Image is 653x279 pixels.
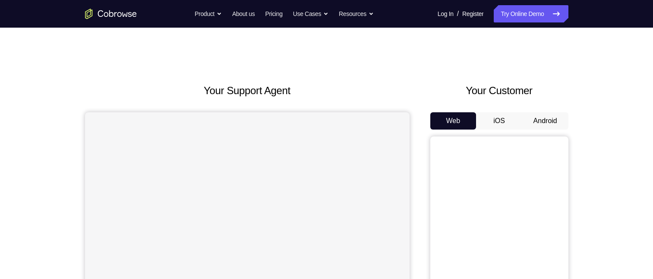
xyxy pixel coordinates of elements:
h2: Your Customer [430,83,568,98]
button: Resources [339,5,374,22]
h2: Your Support Agent [85,83,410,98]
a: Register [462,5,483,22]
a: About us [232,5,255,22]
button: Android [522,112,568,130]
button: Product [195,5,222,22]
a: Pricing [265,5,282,22]
button: Web [430,112,476,130]
a: Log In [438,5,454,22]
button: iOS [476,112,522,130]
a: Go to the home page [85,9,137,19]
span: / [457,9,459,19]
button: Use Cases [293,5,328,22]
a: Try Online Demo [494,5,568,22]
